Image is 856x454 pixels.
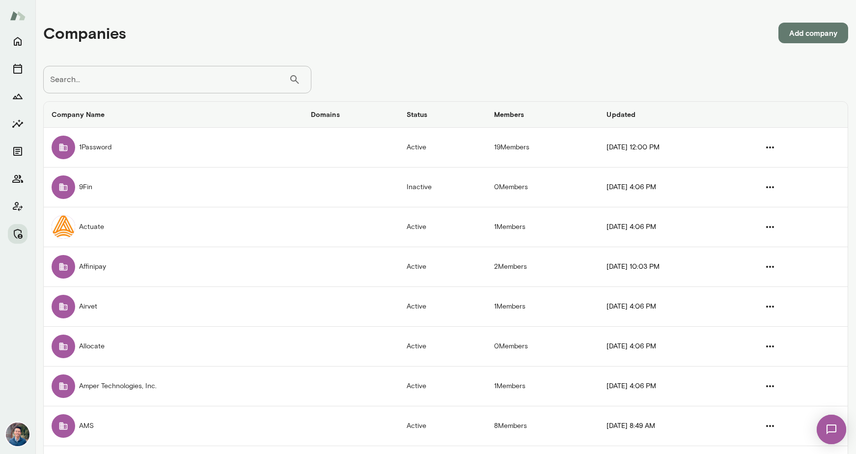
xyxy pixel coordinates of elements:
[599,327,746,367] td: [DATE] 4:06 PM
[8,31,28,51] button: Home
[399,247,486,287] td: Active
[599,287,746,327] td: [DATE] 4:06 PM
[599,406,746,446] td: [DATE] 8:49 AM
[486,247,599,287] td: 2 Members
[8,197,28,216] button: Client app
[8,59,28,79] button: Sessions
[44,247,303,287] td: Affinipay
[8,114,28,134] button: Insights
[8,224,28,244] button: Manage
[599,367,746,406] td: [DATE] 4:06 PM
[44,207,303,247] td: Actuate
[44,327,303,367] td: Allocate
[8,169,28,189] button: Members
[486,207,599,247] td: 1 Members
[10,6,26,25] img: Mento
[44,128,303,168] td: 1Password
[399,287,486,327] td: Active
[599,247,746,287] td: [DATE] 10:03 PM
[399,327,486,367] td: Active
[44,367,303,406] td: Amper Technologies, Inc.
[399,367,486,406] td: Active
[8,86,28,106] button: Growth Plan
[399,128,486,168] td: Active
[6,423,29,446] img: Alex Yu
[399,207,486,247] td: Active
[8,142,28,161] button: Documents
[44,168,303,207] td: 9Fin
[407,110,478,119] h6: Status
[486,128,599,168] td: 19 Members
[399,168,486,207] td: Inactive
[399,406,486,446] td: Active
[486,327,599,367] td: 0 Members
[44,406,303,446] td: AMS
[486,406,599,446] td: 8 Members
[494,110,591,119] h6: Members
[778,23,848,43] button: Add company
[43,24,126,42] h4: Companies
[607,110,738,119] h6: Updated
[486,367,599,406] td: 1 Members
[44,287,303,327] td: Airvet
[311,110,391,119] h6: Domains
[599,168,746,207] td: [DATE] 4:06 PM
[52,110,295,119] h6: Company Name
[486,287,599,327] td: 1 Members
[599,128,746,168] td: [DATE] 12:00 PM
[486,168,599,207] td: 0 Members
[599,207,746,247] td: [DATE] 4:06 PM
